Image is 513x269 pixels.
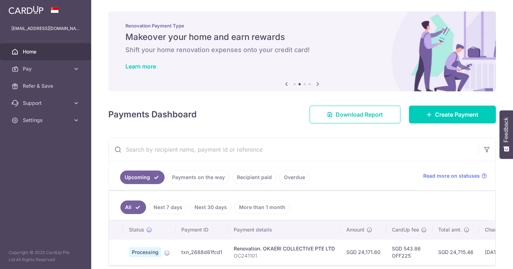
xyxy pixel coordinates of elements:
a: Create Payment [409,106,496,123]
span: Pay [23,65,70,72]
span: Processing [129,247,161,257]
span: Home [23,48,70,55]
input: Search by recipient name, payment id or reference [109,138,478,161]
iframe: Opens a widget where you can find more information [467,248,506,265]
span: Feedback [503,117,509,142]
span: Total amt. [438,226,462,233]
p: [EMAIL_ADDRESS][DOMAIN_NAME] [11,25,80,32]
img: CardUp [9,6,43,14]
p: Renovation Payment Type [125,23,479,29]
span: Download Report [336,110,383,119]
a: More than 1 month [234,201,290,214]
td: txn_2688d81fcd1 [176,239,228,265]
a: Learn more [125,63,156,70]
h6: Shift your home renovation expenses onto your credit card! [125,46,479,54]
a: Download Report [310,106,400,123]
span: Read more on statuses [423,172,480,179]
h5: Makeover your home and earn rewards [125,31,479,43]
span: Support [23,100,70,107]
span: Settings [23,117,70,124]
a: Next 30 days [190,201,232,214]
th: Payment details [228,220,341,239]
span: Status [129,226,144,233]
button: Feedback - Show survey [499,110,513,159]
div: Renovation. OKAERI COLLECTIVE PTE LTD [234,245,335,252]
a: Overdue [279,171,310,184]
a: Next 7 days [149,201,187,214]
span: CardUp fee [392,226,419,233]
th: Payment ID [176,220,228,239]
a: Recipient paid [232,171,276,184]
td: SGD 543.86 OFF225 [386,239,432,265]
img: Renovation banner [108,11,496,91]
span: Amount [346,226,364,233]
span: Create Payment [435,110,478,119]
h4: Payments Dashboard [108,108,197,121]
a: All [120,201,146,214]
p: OC241101 [234,252,335,259]
a: Read more on statuses [423,172,487,179]
td: SGD 24,715.46 [432,239,479,265]
td: SGD 24,171.60 [341,239,386,265]
a: Upcoming [120,171,165,184]
span: Refer & Save [23,82,70,90]
a: Payments on the way [167,171,229,184]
